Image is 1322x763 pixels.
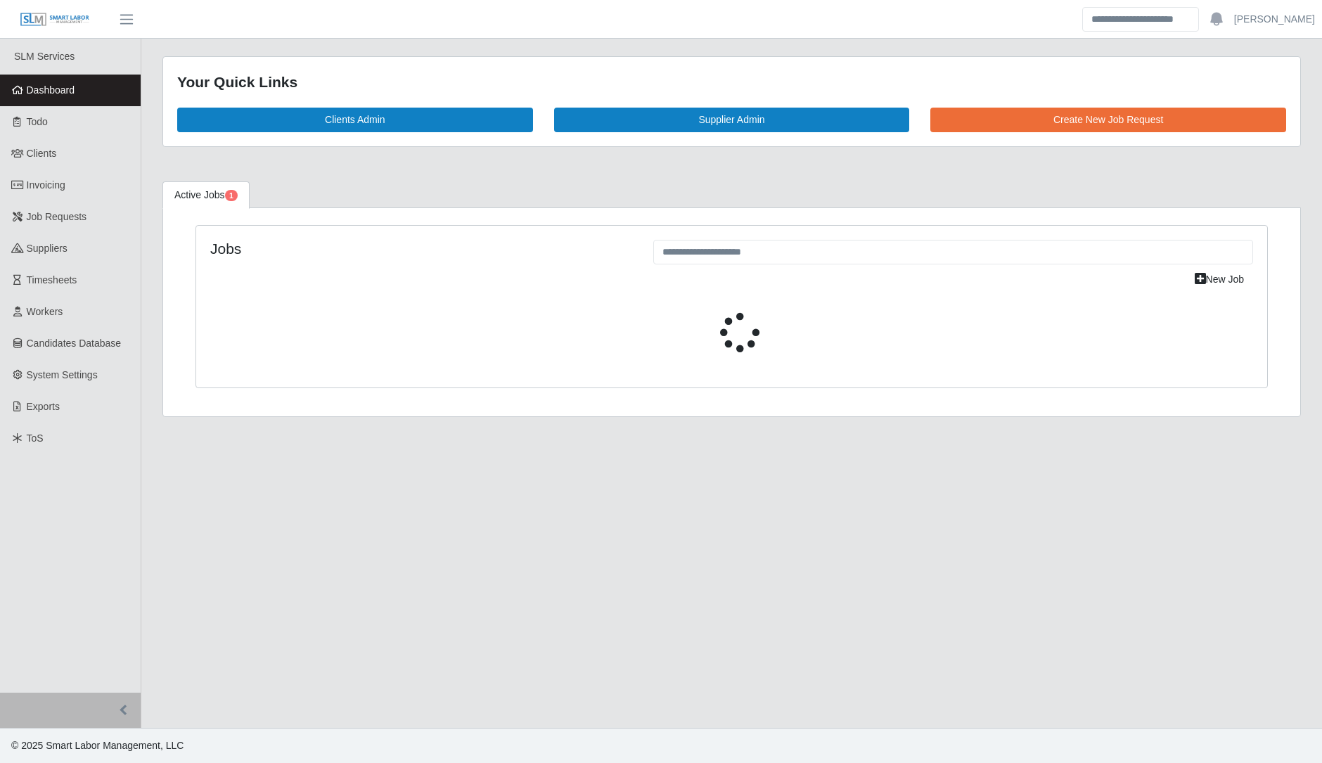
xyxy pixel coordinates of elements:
a: Create New Job Request [930,108,1286,132]
span: Suppliers [27,243,68,254]
span: ToS [27,432,44,444]
span: © 2025 Smart Labor Management, LLC [11,740,184,751]
span: Candidates Database [27,338,122,349]
span: Exports [27,401,60,412]
span: SLM Services [14,51,75,62]
span: Job Requests [27,211,87,222]
a: Active Jobs [162,181,250,209]
span: Dashboard [27,84,75,96]
span: Pending Jobs [225,190,238,201]
span: Clients [27,148,57,159]
input: Search [1082,7,1199,32]
a: Supplier Admin [554,108,910,132]
span: Invoicing [27,179,65,191]
span: Timesheets [27,274,77,286]
span: Workers [27,306,63,317]
a: [PERSON_NAME] [1234,12,1315,27]
a: New Job [1186,267,1253,292]
a: Clients Admin [177,108,533,132]
span: Todo [27,116,48,127]
span: System Settings [27,369,98,380]
h4: Jobs [210,240,632,257]
div: Your Quick Links [177,71,1286,94]
img: SLM Logo [20,12,90,27]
